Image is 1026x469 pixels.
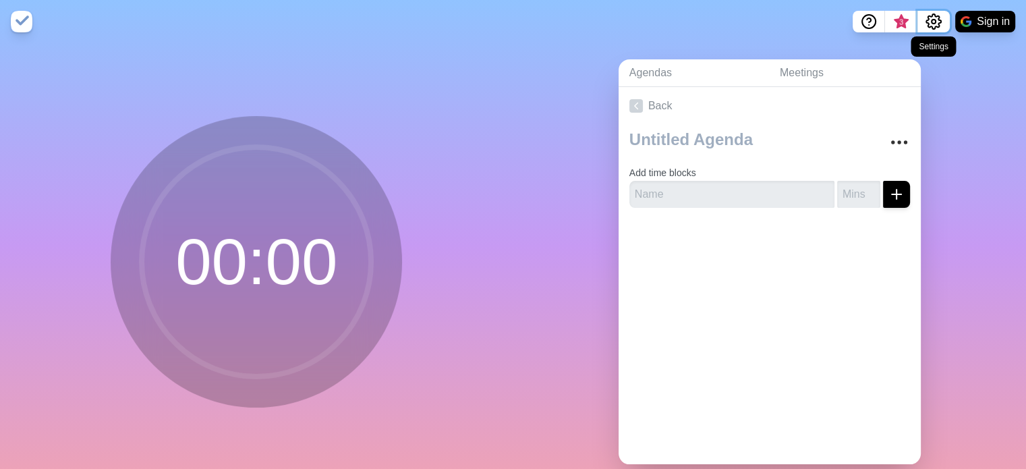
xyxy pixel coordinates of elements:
button: What’s new [885,11,917,32]
button: Help [853,11,885,32]
a: Back [619,87,921,125]
button: Sign in [955,11,1015,32]
input: Name [629,181,834,208]
button: More [886,129,913,156]
img: google logo [961,16,971,27]
span: 3 [896,17,907,28]
a: Meetings [769,59,921,87]
img: timeblocks logo [11,11,32,32]
input: Mins [837,181,880,208]
label: Add time blocks [629,167,696,178]
a: Agendas [619,59,769,87]
button: Settings [917,11,950,32]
